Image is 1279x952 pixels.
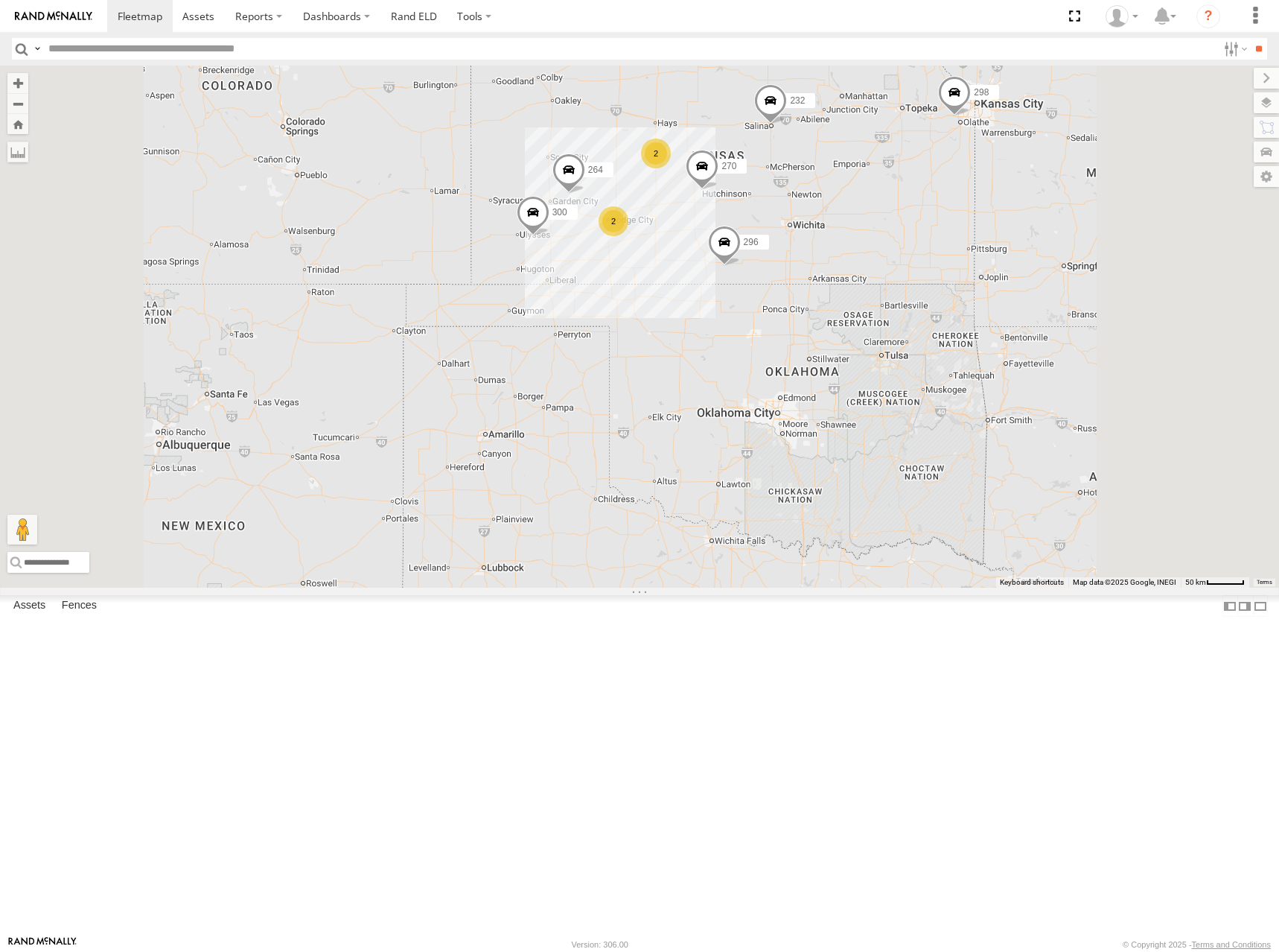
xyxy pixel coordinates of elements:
[1254,166,1279,187] label: Map Settings
[599,206,628,236] div: 2
[8,937,77,952] a: Visit our Website
[1237,595,1252,617] label: Dock Summary Table to the Right
[1192,940,1271,949] a: Terms and Conditions
[7,73,28,93] button: Zoom in
[790,95,805,106] span: 232
[721,161,736,171] span: 270
[1073,578,1176,586] span: Map data ©2025 Google, INEGI
[1123,940,1271,949] div: © Copyright 2025 -
[1253,595,1268,617] label: Hide Summary Table
[15,11,92,22] img: rand-logo.svg
[572,940,628,949] div: Version: 306.00
[641,139,671,168] div: 2
[6,596,53,617] label: Assets
[1222,595,1237,617] label: Dock Summary Table to the Left
[1181,577,1249,588] button: Map Scale: 50 km per 48 pixels
[1257,579,1272,585] a: Terms (opens in new tab)
[588,164,603,174] span: 264
[744,237,759,247] span: 296
[1000,577,1064,588] button: Keyboard shortcuts
[552,207,567,218] span: 300
[1218,38,1250,60] label: Search Filter Options
[7,515,37,545] button: Drag Pegman onto the map to open Street View
[1196,4,1220,28] i: ?
[7,114,28,134] button: Zoom Home
[974,86,989,97] span: 298
[31,38,43,60] label: Search Query
[1100,5,1144,28] div: Shane Miller
[7,142,28,162] label: Measure
[54,596,104,617] label: Fences
[1185,578,1206,586] span: 50 km
[7,93,28,114] button: Zoom out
